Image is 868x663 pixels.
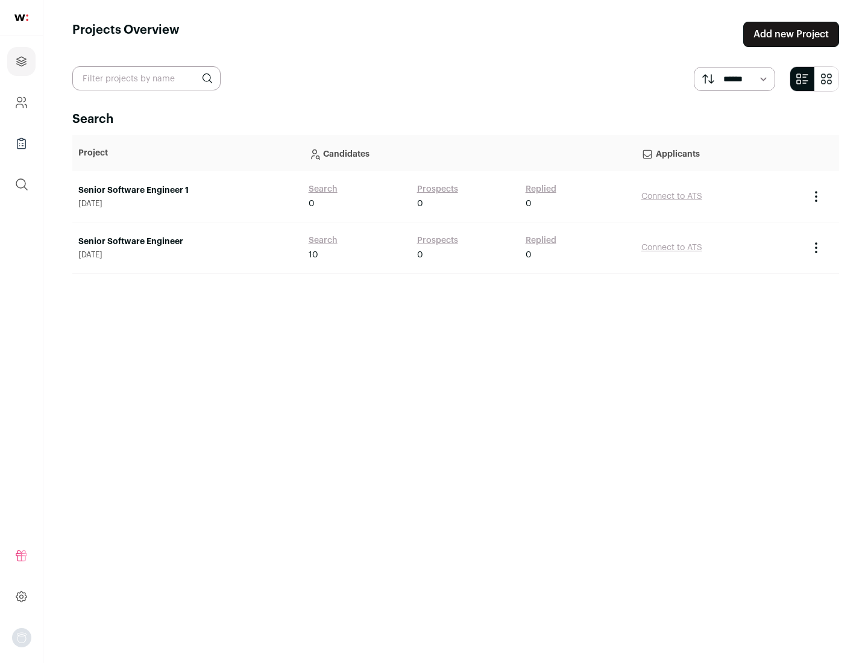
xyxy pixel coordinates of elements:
[72,66,221,90] input: Filter projects by name
[809,189,823,204] button: Project Actions
[743,22,839,47] a: Add new Project
[309,198,315,210] span: 0
[72,111,839,128] h2: Search
[309,249,318,261] span: 10
[78,250,297,260] span: [DATE]
[78,199,297,209] span: [DATE]
[12,628,31,647] img: nopic.png
[72,22,180,47] h1: Projects Overview
[309,141,629,165] p: Candidates
[809,240,823,255] button: Project Actions
[7,88,36,117] a: Company and ATS Settings
[417,198,423,210] span: 0
[526,234,556,247] a: Replied
[309,183,338,195] a: Search
[78,147,297,159] p: Project
[78,236,297,248] a: Senior Software Engineer
[7,129,36,158] a: Company Lists
[309,234,338,247] a: Search
[12,628,31,647] button: Open dropdown
[417,249,423,261] span: 0
[417,183,458,195] a: Prospects
[641,192,702,201] a: Connect to ATS
[641,141,797,165] p: Applicants
[641,244,702,252] a: Connect to ATS
[417,234,458,247] a: Prospects
[7,47,36,76] a: Projects
[526,183,556,195] a: Replied
[526,249,532,261] span: 0
[78,184,297,196] a: Senior Software Engineer 1
[14,14,28,21] img: wellfound-shorthand-0d5821cbd27db2630d0214b213865d53afaa358527fdda9d0ea32b1df1b89c2c.svg
[526,198,532,210] span: 0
